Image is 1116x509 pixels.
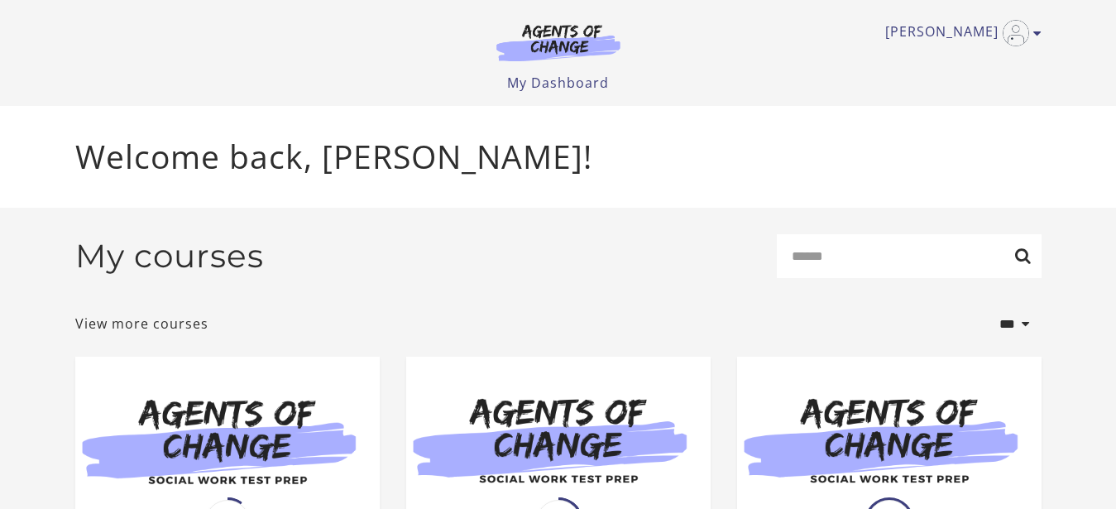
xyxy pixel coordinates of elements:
[75,132,1042,181] p: Welcome back, [PERSON_NAME]!
[75,314,208,334] a: View more courses
[507,74,609,92] a: My Dashboard
[479,23,638,61] img: Agents of Change Logo
[75,237,264,276] h2: My courses
[885,20,1033,46] a: Toggle menu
